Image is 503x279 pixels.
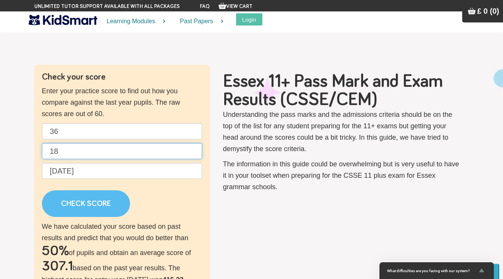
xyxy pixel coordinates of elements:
a: FAQ [200,4,210,9]
img: Your items in the shopping basket [219,2,226,10]
input: Maths raw score [42,143,202,159]
h4: Check your score [42,72,202,81]
span: £ 0 (0) [477,7,499,15]
span: What difficulties are you facing with our system? [387,269,477,273]
p: The information in this guide could be overwhelming but is very useful to have it in your toolset... [223,158,461,193]
img: Your items in the shopping basket [468,7,476,15]
p: Understanding the pass marks and the admissions criteria should be on the top of the list for any... [223,109,461,155]
h1: Essex 11+ Pass Mark and Exam Results (CSSE/CEM) [223,72,461,109]
h2: 307.1 [42,259,73,274]
input: English raw score [42,123,202,139]
img: KidSmart logo [29,13,97,27]
a: View Cart [219,4,252,9]
a: Learning Modules [97,11,170,32]
p: Enter your practice score to find out how you compare against the last year pupils. The raw score... [42,85,202,120]
input: Date of birth (d/m/y) e.g. 27/12/2007 [42,163,202,179]
h2: 50% [42,244,69,259]
a: CHECK SCORE [42,190,130,217]
span: Unlimited tutor support available with all packages [34,3,180,10]
button: Show survey - What difficulties are you facing with our system? [387,266,486,275]
a: Past Papers [170,11,228,32]
button: Login [236,13,262,26]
